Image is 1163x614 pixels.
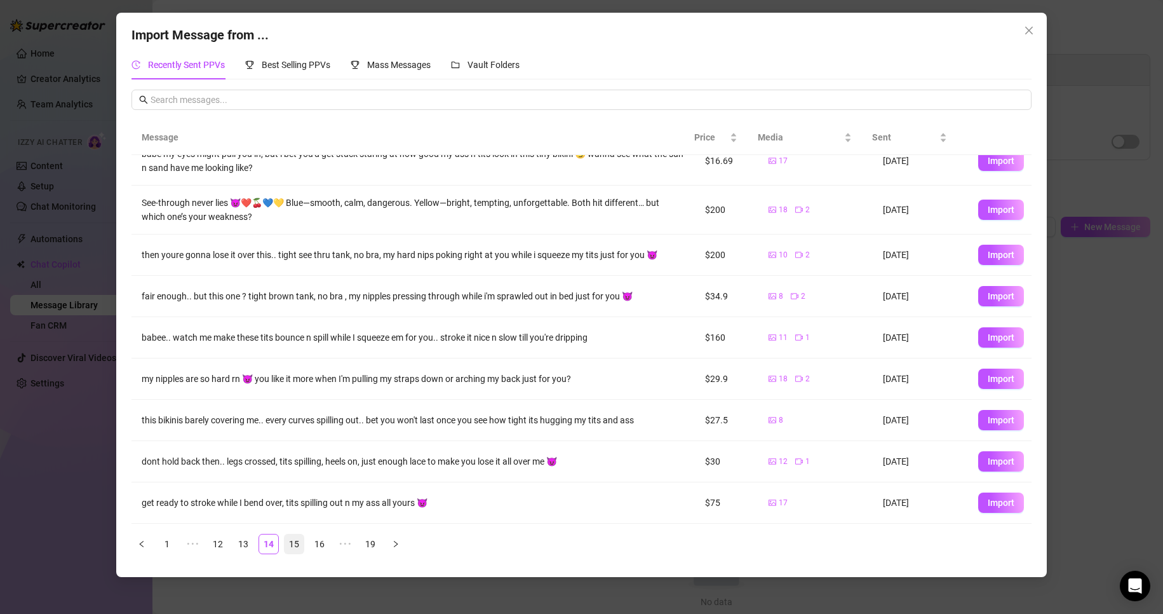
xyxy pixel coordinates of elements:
span: 11 [779,332,788,344]
span: Import [988,156,1014,166]
li: 15 [284,534,304,554]
button: Import [978,151,1024,171]
div: dont hold back then.. legs crossed, tits spilling, heels on, just enough lace to make you lose it... [142,454,685,468]
span: trophy [351,60,360,69]
li: Previous 5 Pages [182,534,203,554]
span: close [1024,25,1034,36]
span: video-camera [795,458,803,465]
button: right [386,534,406,554]
li: 16 [309,534,330,554]
span: Best Selling PPVs [262,60,330,70]
span: 1 [805,456,810,468]
span: 2 [805,204,810,216]
span: 17 [779,497,788,509]
td: [DATE] [873,400,968,441]
a: 14 [259,535,278,554]
div: get ready to stroke while I bend over, tits spilling out n my ass all yours 😈 [142,496,685,510]
div: then youre gonna lose it over this.. tight see thru tank, no bra, my hard nips poking right at yo... [142,248,685,262]
a: 12 [208,535,227,554]
span: Import [988,456,1014,467]
span: folder [451,60,460,69]
span: video-camera [795,251,803,259]
li: 14 [259,534,279,554]
span: Import [988,291,1014,301]
span: 12 [779,456,788,468]
td: $16.69 [695,137,758,186]
span: 18 [779,373,788,385]
input: Search messages... [151,93,1024,107]
span: picture [769,375,776,383]
span: Import [988,374,1014,384]
button: Import [978,369,1024,389]
span: ••• [335,534,355,554]
div: Open Intercom Messenger [1120,571,1150,601]
div: babee.. watch me make these tits bounce n spill while I squeeze em for you.. stroke it nice n slo... [142,331,685,345]
span: right [392,540,400,548]
td: $34.9 [695,276,758,317]
li: 1 [157,534,177,554]
button: left [131,534,152,554]
div: babe my eyes might pull you in, but i bet you'd get stuck staring at how good my ass n tits look ... [142,147,685,175]
span: Import [988,498,1014,508]
td: [DATE] [873,441,968,482]
button: Import [978,200,1024,220]
button: Import [978,245,1024,265]
td: [DATE] [873,235,968,276]
span: Price [694,130,727,144]
a: 19 [361,535,380,554]
span: Import [988,205,1014,215]
span: video-camera [795,375,803,383]
li: 19 [360,534,380,554]
span: picture [769,157,776,165]
span: Mass Messages [367,60,431,70]
td: [DATE] [873,482,968,524]
a: 1 [158,535,177,554]
button: Import [978,451,1024,472]
button: Import [978,327,1024,348]
td: [DATE] [873,276,968,317]
td: [DATE] [873,137,968,186]
div: this bikinis barely covering me.. every curves spilling out.. bet you won't last once you see how... [142,413,685,427]
span: Recently Sent PPVs [148,60,225,70]
span: Import Message from ... [131,27,269,43]
li: 12 [208,534,228,554]
span: 17 [779,155,788,167]
button: Close [1019,20,1039,41]
span: Vault Folders [467,60,520,70]
span: 10 [779,249,788,261]
td: $75 [695,482,758,524]
a: 15 [285,535,304,554]
li: Next 5 Pages [335,534,355,554]
span: history [131,60,140,69]
button: Import [978,493,1024,513]
td: $160 [695,317,758,358]
td: $200 [695,235,758,276]
span: Media [758,130,842,144]
li: Next Page [386,534,406,554]
span: 2 [805,373,810,385]
span: ••• [182,534,203,554]
td: $27.5 [695,400,758,441]
span: picture [769,416,776,424]
span: Sent [872,130,937,144]
td: [DATE] [873,186,968,235]
span: 1 [805,332,810,344]
th: Message [131,120,684,155]
td: [DATE] [873,317,968,358]
span: 2 [805,249,810,261]
span: picture [769,458,776,465]
span: picture [769,334,776,341]
span: picture [769,499,776,507]
th: Sent [862,120,957,155]
span: 8 [779,290,783,303]
th: Price [684,120,748,155]
span: picture [769,292,776,300]
span: search [139,95,148,104]
td: $200 [695,186,758,235]
span: trophy [245,60,254,69]
td: [DATE] [873,358,968,400]
a: 13 [234,535,253,554]
span: Import [988,332,1014,343]
li: Previous Page [131,534,152,554]
td: $29.9 [695,358,758,400]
